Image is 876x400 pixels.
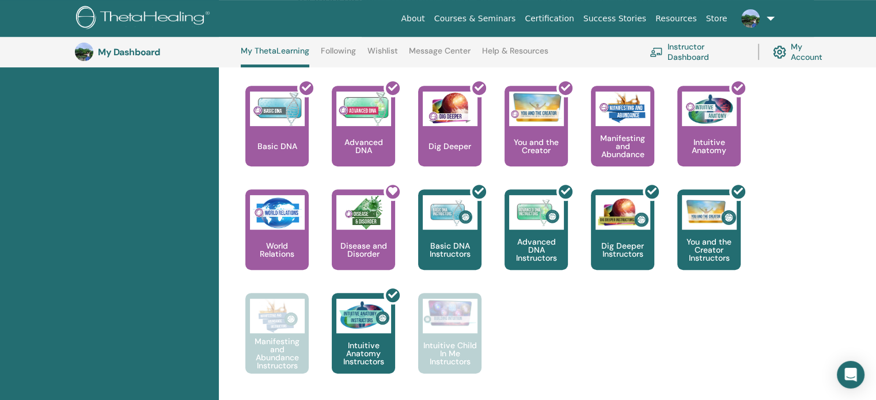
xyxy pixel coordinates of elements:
a: Intuitive Anatomy Instructors Intuitive Anatomy Instructors [332,293,395,397]
img: Basic DNA [250,92,305,126]
p: You and the Creator [505,138,568,154]
p: Dig Deeper Instructors [591,242,654,258]
img: default.jpg [75,43,93,61]
a: World Relations World Relations [245,189,309,293]
a: Dig Deeper Dig Deeper [418,86,481,189]
a: Wishlist [367,46,398,64]
img: You and the Creator [509,92,564,123]
a: Success Stories [579,8,651,29]
p: Intuitive Child In Me Instructors [418,341,481,365]
p: Intuitive Anatomy [677,138,741,154]
p: Basic DNA Instructors [418,242,481,258]
a: Certification [520,8,578,29]
p: World Relations [245,242,309,258]
a: About [396,8,429,29]
a: You and the Creator Instructors You and the Creator Instructors [677,189,741,293]
img: logo.png [76,6,214,32]
a: Store [701,8,732,29]
p: Intuitive Anatomy Instructors [332,341,395,365]
a: Following [321,46,356,64]
a: Intuitive Child In Me Instructors Intuitive Child In Me Instructors [418,293,481,397]
img: Intuitive Anatomy Instructors [336,299,391,333]
a: Intuitive Anatomy Intuitive Anatomy [677,86,741,189]
a: Advanced DNA Advanced DNA [332,86,395,189]
a: Dig Deeper Instructors Dig Deeper Instructors [591,189,654,293]
a: Basic DNA Basic DNA [245,86,309,189]
a: Manifesting and Abundance Instructors Manifesting and Abundance Instructors [245,293,309,397]
div: Open Intercom Messenger [837,361,864,388]
img: Dig Deeper [423,92,477,126]
a: My ThetaLearning [241,46,309,67]
p: Dig Deeper [424,142,476,150]
img: default.jpg [741,9,760,28]
img: Intuitive Anatomy [682,92,737,126]
p: Disease and Disorder [332,242,395,258]
a: Manifesting and Abundance Manifesting and Abundance [591,86,654,189]
p: Advanced DNA [332,138,395,154]
a: Basic DNA Instructors Basic DNA Instructors [418,189,481,293]
img: Advanced DNA Instructors [509,195,564,230]
img: Advanced DNA [336,92,391,126]
h3: My Dashboard [98,47,213,58]
img: You and the Creator Instructors [682,195,737,230]
img: cog.svg [773,43,786,62]
img: Manifesting and Abundance [596,92,650,126]
img: Basic DNA Instructors [423,195,477,230]
a: Instructor Dashboard [650,39,744,64]
img: Manifesting and Abundance Instructors [250,299,305,333]
p: Advanced DNA Instructors [505,238,568,262]
a: Help & Resources [482,46,548,64]
p: Manifesting and Abundance [591,134,654,158]
p: You and the Creator Instructors [677,238,741,262]
a: Resources [651,8,701,29]
img: World Relations [250,195,305,230]
a: My Account [773,39,834,64]
a: Message Center [409,46,471,64]
p: Manifesting and Abundance Instructors [245,337,309,369]
img: Dig Deeper Instructors [596,195,650,230]
a: Courses & Seminars [430,8,521,29]
a: Advanced DNA Instructors Advanced DNA Instructors [505,189,568,293]
img: chalkboard-teacher.svg [650,47,663,57]
img: Disease and Disorder [336,195,391,230]
a: You and the Creator You and the Creator [505,86,568,189]
a: Disease and Disorder Disease and Disorder [332,189,395,293]
img: Intuitive Child In Me Instructors [423,299,477,327]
